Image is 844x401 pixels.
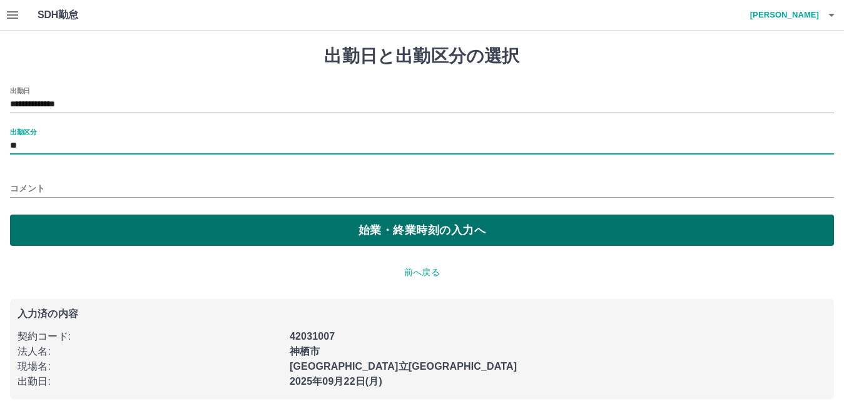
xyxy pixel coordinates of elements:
b: 2025年09月22日(月) [290,376,382,387]
b: 神栖市 [290,346,320,357]
p: 法人名 : [18,344,282,359]
p: 契約コード : [18,329,282,344]
label: 出勤日 [10,86,30,95]
p: 出勤日 : [18,374,282,389]
h1: 出勤日と出勤区分の選択 [10,46,834,67]
b: [GEOGRAPHIC_DATA]立[GEOGRAPHIC_DATA] [290,361,517,372]
button: 始業・終業時刻の入力へ [10,215,834,246]
b: 42031007 [290,331,335,342]
p: 現場名 : [18,359,282,374]
p: 入力済の内容 [18,309,826,319]
p: 前へ戻る [10,266,834,279]
label: 出勤区分 [10,127,36,136]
